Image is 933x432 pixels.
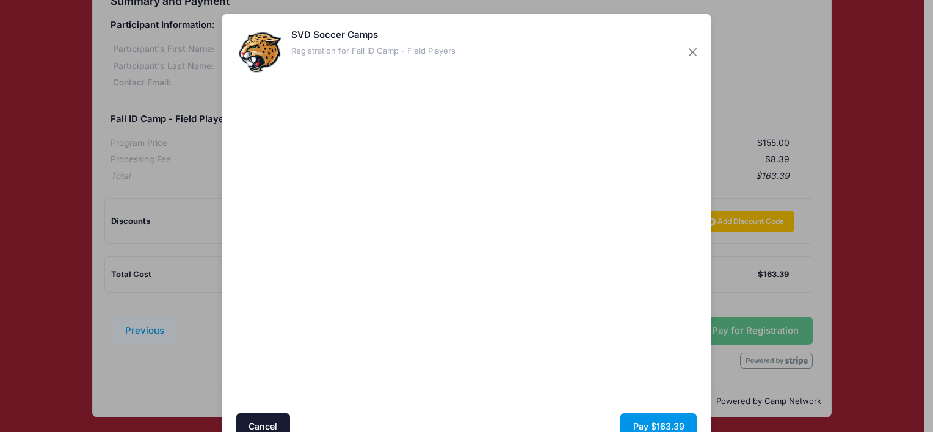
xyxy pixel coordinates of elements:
h5: SVD Soccer Camps [291,28,456,41]
iframe: Google autocomplete suggestions dropdown list [234,217,463,219]
iframe: Secure payment input frame [470,83,700,272]
div: Registration for Fall ID Camp - Field Players [291,45,456,57]
iframe: Secure address input frame [234,83,463,410]
button: Close [682,41,704,63]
